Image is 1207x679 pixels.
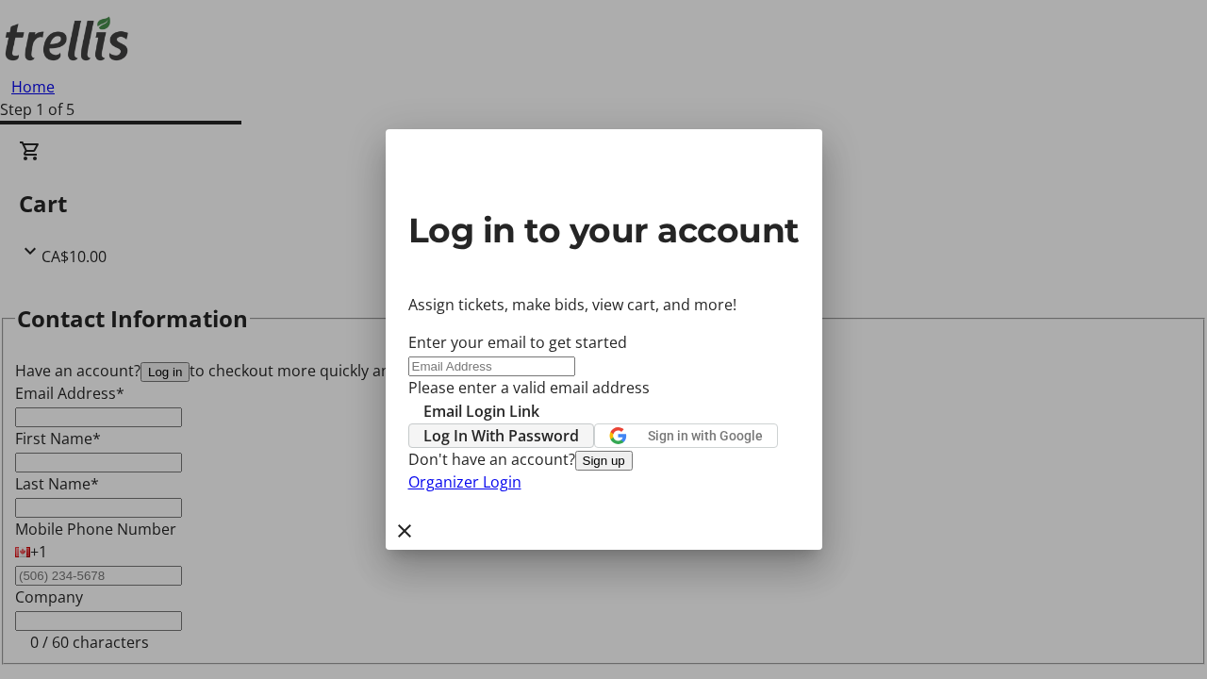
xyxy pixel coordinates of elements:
[408,472,521,492] a: Organizer Login
[648,428,763,443] span: Sign in with Google
[408,332,627,353] label: Enter your email to get started
[423,424,579,447] span: Log In With Password
[408,423,594,448] button: Log In With Password
[408,448,800,471] div: Don't have an account?
[408,205,800,256] h2: Log in to your account
[575,451,633,471] button: Sign up
[408,400,554,422] button: Email Login Link
[594,423,778,448] button: Sign in with Google
[423,400,539,422] span: Email Login Link
[408,376,800,399] tr-error: Please enter a valid email address
[386,512,423,550] button: Close
[408,293,800,316] p: Assign tickets, make bids, view cart, and more!
[408,356,575,376] input: Email Address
